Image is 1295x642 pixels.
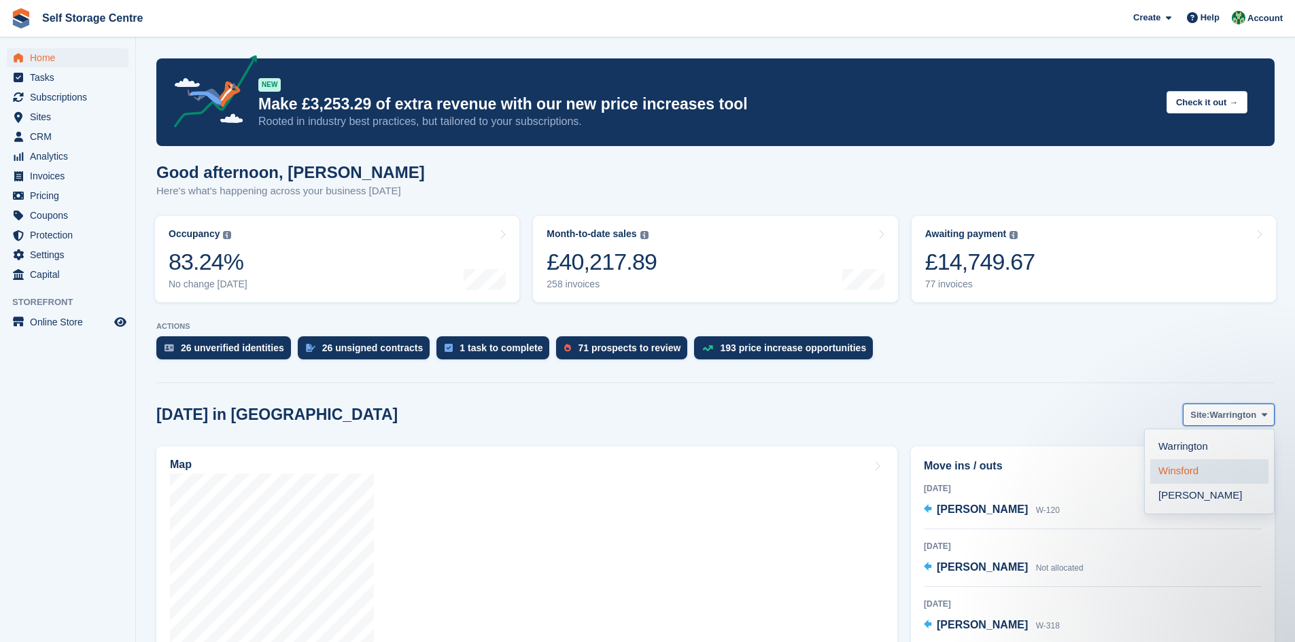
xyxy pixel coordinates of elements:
a: 1 task to complete [436,336,556,366]
a: menu [7,313,128,332]
img: stora-icon-8386f47178a22dfd0bd8f6a31ec36ba5ce8667c1dd55bd0f319d3a0aa187defe.svg [11,8,31,29]
a: menu [7,68,128,87]
span: Home [30,48,111,67]
div: [DATE] [924,482,1262,495]
a: menu [7,245,128,264]
h2: Map [170,459,192,471]
span: Analytics [30,147,111,166]
a: Preview store [112,314,128,330]
span: Storefront [12,296,135,309]
a: Winsford [1150,459,1268,484]
img: contract_signature_icon-13c848040528278c33f63329250d36e43548de30e8caae1d1a13099fd9432cc5.svg [306,344,315,352]
a: menu [7,48,128,67]
span: Invoices [30,166,111,185]
span: Capital [30,265,111,284]
a: menu [7,127,128,146]
div: 258 invoices [547,279,657,290]
div: £40,217.89 [547,248,657,276]
span: Subscriptions [30,88,111,107]
div: Occupancy [169,228,220,240]
button: Check it out → [1167,91,1247,113]
div: [DATE] [924,598,1262,610]
img: icon-info-grey-7440780725fd019a000dd9b08b2336e03edf1995a4989e88bcd33f0948082b44.svg [1009,231,1018,239]
img: icon-info-grey-7440780725fd019a000dd9b08b2336e03edf1995a4989e88bcd33f0948082b44.svg [640,231,649,239]
a: [PERSON_NAME] [1150,484,1268,508]
img: verify_identity-adf6edd0f0f0b5bbfe63781bf79b02c33cf7c696d77639b501bdc392416b5a36.svg [165,344,174,352]
p: Rooted in industry best practices, but tailored to your subscriptions. [258,114,1156,129]
div: 26 unsigned contracts [322,342,424,353]
div: [DATE] [924,540,1262,552]
a: Month-to-date sales £40,217.89 258 invoices [533,216,897,302]
a: menu [7,88,128,107]
div: 83.24% [169,248,247,276]
span: Pricing [30,186,111,205]
a: 26 unsigned contracts [298,336,437,366]
span: Protection [30,226,111,245]
span: [PERSON_NAME] [937,561,1028,573]
div: 77 invoices [925,279,1035,290]
div: £14,749.67 [925,248,1035,276]
span: W-318 [1036,621,1060,630]
a: 193 price increase opportunities [694,336,880,366]
span: Tasks [30,68,111,87]
div: 1 task to complete [460,342,542,353]
a: menu [7,265,128,284]
a: Warrington [1150,435,1268,459]
a: menu [7,186,128,205]
h2: Move ins / outs [924,458,1262,474]
span: [PERSON_NAME] [937,503,1028,515]
a: [PERSON_NAME] W-318 [924,617,1060,635]
img: price-adjustments-announcement-icon-8257ccfd72463d97f412b2fc003d46551f7dbcb40ab6d574587a9cd5c0d94... [162,55,258,132]
a: Occupancy 83.24% No change [DATE] [155,216,519,302]
a: [PERSON_NAME] W-120 [924,501,1060,519]
div: 193 price increase opportunities [720,342,866,353]
img: Neil Taylor [1232,11,1245,24]
span: Warrington [1209,408,1256,422]
a: menu [7,147,128,166]
a: Awaiting payment £14,749.67 77 invoices [912,216,1276,302]
img: icon-info-grey-7440780725fd019a000dd9b08b2336e03edf1995a4989e88bcd33f0948082b44.svg [223,231,231,239]
span: Settings [30,245,111,264]
p: Here's what's happening across your business [DATE] [156,183,425,199]
span: Not allocated [1036,563,1084,573]
img: prospect-51fa495bee0391a8d652442698ab0144808aea92771e9ea1ae160a38d050c398.svg [564,344,571,352]
span: CRM [30,127,111,146]
h2: [DATE] in [GEOGRAPHIC_DATA] [156,406,398,424]
div: 71 prospects to review [578,342,680,353]
img: task-75834270c22a3079a89374b754ae025e5fb1db73e45f91037f5363f120a921f8.svg [445,344,453,352]
div: Month-to-date sales [547,228,636,240]
a: menu [7,206,128,225]
a: menu [7,107,128,126]
a: menu [7,166,128,185]
span: Account [1247,12,1283,25]
img: price_increase_opportunities-93ffe204e8149a01c8c9dc8f82e8f89637d9d84a8eef4429ea346261dce0b2c0.svg [702,345,713,351]
div: No change [DATE] [169,279,247,290]
span: Online Store [30,313,111,332]
span: Help [1201,11,1220,24]
button: Site: Warrington [1183,404,1275,426]
span: [PERSON_NAME] [937,619,1028,630]
div: Awaiting payment [925,228,1007,240]
span: Coupons [30,206,111,225]
p: Make £3,253.29 of extra revenue with our new price increases tool [258,94,1156,114]
a: 71 prospects to review [556,336,694,366]
div: 26 unverified identities [181,342,284,353]
span: Create [1133,11,1160,24]
a: menu [7,226,128,245]
a: 26 unverified identities [156,336,298,366]
p: ACTIONS [156,322,1275,331]
span: W-120 [1036,505,1060,515]
a: [PERSON_NAME] Not allocated [924,559,1084,577]
div: NEW [258,78,281,92]
span: Sites [30,107,111,126]
a: Self Storage Centre [37,7,148,29]
h1: Good afternoon, [PERSON_NAME] [156,163,425,181]
span: Site: [1190,408,1209,422]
